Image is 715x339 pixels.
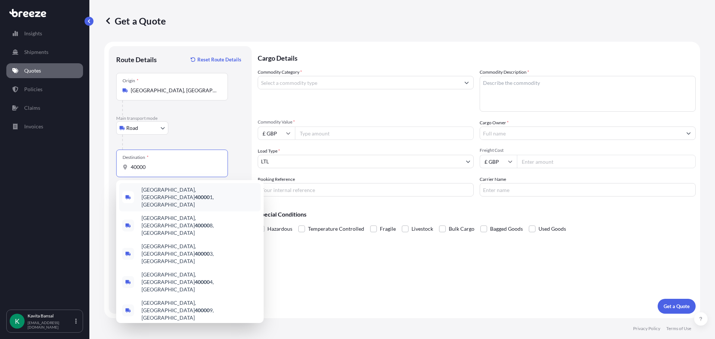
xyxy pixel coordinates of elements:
[517,155,696,168] input: Enter amount
[480,127,682,140] input: Full name
[104,15,166,27] p: Get a Quote
[490,223,523,234] span: Bagged Goods
[131,87,219,94] input: Origin
[258,183,474,196] input: Your internal reference
[480,147,696,153] span: Freight Cost
[195,279,210,285] b: 40000
[28,313,74,319] p: Kavita Bansal
[24,104,40,112] p: Claims
[664,303,690,310] p: Get a Quote
[258,147,280,155] span: Load Type
[116,55,157,64] p: Route Details
[411,223,433,234] span: Livestock
[24,30,42,37] p: Insights
[666,326,691,332] p: Terms of Use
[258,46,696,68] p: Cargo Details
[682,127,695,140] button: Show suggestions
[480,176,506,183] label: Carrier Name
[123,154,149,160] div: Destination
[480,183,696,196] input: Enter name
[116,115,244,121] p: Main transport mode
[142,299,258,322] span: [GEOGRAPHIC_DATA], [GEOGRAPHIC_DATA] 9, [GEOGRAPHIC_DATA]
[142,186,258,208] span: [GEOGRAPHIC_DATA], [GEOGRAPHIC_DATA] 1, [GEOGRAPHIC_DATA]
[480,68,529,76] label: Commodity Description
[195,222,210,228] b: 40000
[24,67,41,74] p: Quotes
[24,123,43,130] p: Invoices
[538,223,566,234] span: Used Goods
[267,223,292,234] span: Hazardous
[258,211,696,217] p: Special Conditions
[197,56,241,63] p: Reset Route Details
[24,48,48,56] p: Shipments
[195,307,210,313] b: 40000
[123,78,139,84] div: Origin
[142,214,258,237] span: [GEOGRAPHIC_DATA], [GEOGRAPHIC_DATA] 8, [GEOGRAPHIC_DATA]
[116,121,168,135] button: Select transport
[258,119,474,125] span: Commodity Value
[142,271,258,293] span: [GEOGRAPHIC_DATA], [GEOGRAPHIC_DATA] 4, [GEOGRAPHIC_DATA]
[116,180,264,323] div: Show suggestions
[195,194,210,200] b: 40000
[126,124,138,132] span: Road
[380,223,396,234] span: Fragile
[24,86,42,93] p: Policies
[261,158,269,165] span: LTL
[258,176,295,183] label: Booking Reference
[15,317,19,325] span: K
[131,163,219,171] input: Destination
[633,326,660,332] p: Privacy Policy
[295,127,474,140] input: Type amount
[480,119,509,127] label: Cargo Owner
[308,223,364,234] span: Temperature Controlled
[460,76,473,89] button: Show suggestions
[258,68,302,76] label: Commodity Category
[258,76,460,89] input: Select a commodity type
[195,250,210,257] b: 40000
[28,320,74,329] p: [EMAIL_ADDRESS][DOMAIN_NAME]
[142,243,258,265] span: [GEOGRAPHIC_DATA], [GEOGRAPHIC_DATA] 3, [GEOGRAPHIC_DATA]
[449,223,474,234] span: Bulk Cargo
